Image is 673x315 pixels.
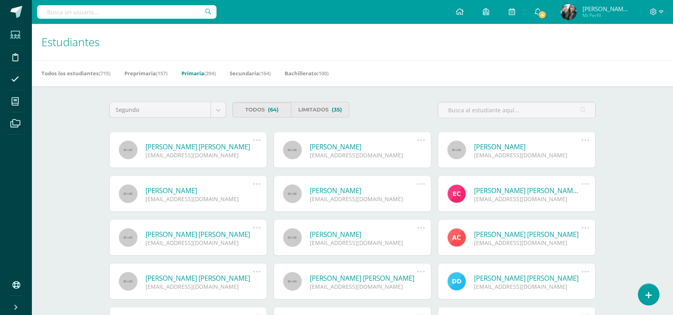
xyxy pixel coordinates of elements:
[310,151,417,159] div: [EMAIL_ADDRESS][DOMAIN_NAME]
[582,12,630,19] span: Mi Perfil
[146,186,253,195] a: [PERSON_NAME]
[146,142,253,151] a: [PERSON_NAME] [PERSON_NAME]
[538,10,547,19] span: 4
[204,70,216,77] span: (294)
[474,230,581,239] a: [PERSON_NAME] [PERSON_NAME]
[310,195,417,203] div: [EMAIL_ADDRESS][DOMAIN_NAME]
[474,239,581,247] div: [EMAIL_ADDRESS][DOMAIN_NAME]
[474,195,581,203] div: [EMAIL_ADDRESS][DOMAIN_NAME]
[317,70,329,77] span: (100)
[310,239,417,247] div: [EMAIL_ADDRESS][DOMAIN_NAME]
[310,230,417,239] a: [PERSON_NAME]
[146,274,253,283] a: [PERSON_NAME] [PERSON_NAME]
[474,151,581,159] div: [EMAIL_ADDRESS][DOMAIN_NAME]
[110,102,226,117] a: Segundo
[232,102,291,117] a: Todos(64)
[259,70,271,77] span: (164)
[146,239,253,247] div: [EMAIL_ADDRESS][DOMAIN_NAME]
[146,195,253,203] div: [EMAIL_ADDRESS][DOMAIN_NAME]
[116,102,205,117] span: Segundo
[438,102,595,118] input: Busca al estudiante aquí...
[181,67,216,80] a: Primaria(294)
[156,70,167,77] span: (157)
[474,142,581,151] a: [PERSON_NAME]
[41,67,110,80] a: Todos los estudiantes(715)
[146,151,253,159] div: [EMAIL_ADDRESS][DOMAIN_NAME]
[268,102,279,117] span: (64)
[310,283,417,290] div: [EMAIL_ADDRESS][DOMAIN_NAME]
[474,186,581,195] a: [PERSON_NAME] [PERSON_NAME] Rac
[474,283,581,290] div: [EMAIL_ADDRESS][DOMAIN_NAME]
[582,5,630,13] span: [PERSON_NAME] [PERSON_NAME]
[124,67,167,80] a: Preprimaria(157)
[230,67,271,80] a: Secundaria(164)
[146,230,253,239] a: [PERSON_NAME] [PERSON_NAME]
[37,5,216,19] input: Busca un usuario...
[332,102,342,117] span: (35)
[310,186,417,195] a: [PERSON_NAME]
[285,67,329,80] a: Bachillerato(100)
[41,34,100,49] span: Estudiantes
[474,274,581,283] a: [PERSON_NAME] [PERSON_NAME]
[146,283,253,290] div: [EMAIL_ADDRESS][DOMAIN_NAME]
[99,70,110,77] span: (715)
[561,4,577,20] img: ab28650470f0b57cd31dd7e6cf45ec32.png
[291,102,350,117] a: Limitados(35)
[310,274,417,283] a: [PERSON_NAME] [PERSON_NAME]
[310,142,417,151] a: [PERSON_NAME]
